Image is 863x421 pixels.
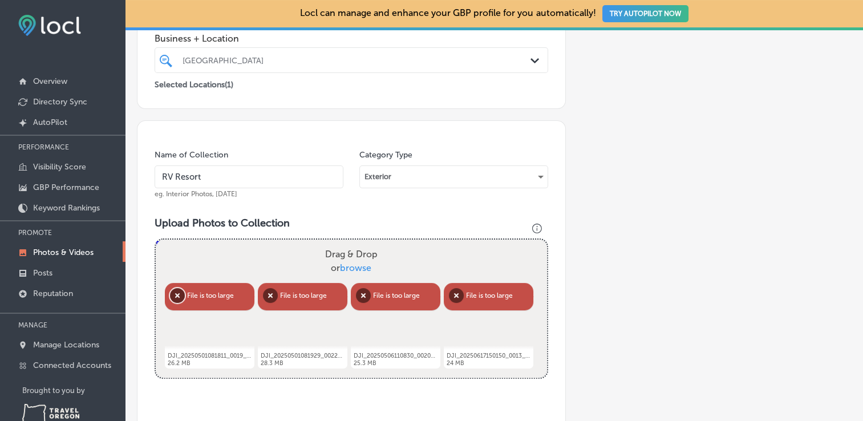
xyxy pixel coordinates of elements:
span: browse [340,262,371,273]
h3: Upload Photos to Collection [155,217,548,229]
button: TRY AUTOPILOT NOW [602,5,688,22]
p: Connected Accounts [33,361,111,370]
span: eg. Interior Photos, [DATE] [155,190,237,198]
div: Exterior [360,168,548,186]
img: fda3e92497d09a02dc62c9cd864e3231.png [18,15,81,36]
p: Directory Sync [33,97,87,107]
p: Reputation [33,289,73,298]
p: Overview [33,76,67,86]
p: Keyword Rankings [33,203,100,213]
span: Business + Location [155,33,548,44]
div: [GEOGRAPHIC_DATA] [183,55,532,65]
p: Brought to you by [22,386,125,395]
p: Photos & Videos [33,248,94,257]
label: Name of Collection [155,150,228,160]
p: GBP Performance [33,183,99,192]
p: Visibility Score [33,162,86,172]
label: Category Type [359,150,412,160]
label: Drag & Drop or [321,243,382,280]
p: AutoPilot [33,118,67,127]
input: Title [155,165,343,188]
p: Selected Locations ( 1 ) [155,75,233,90]
p: Manage Locations [33,340,99,350]
p: Posts [33,268,52,278]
